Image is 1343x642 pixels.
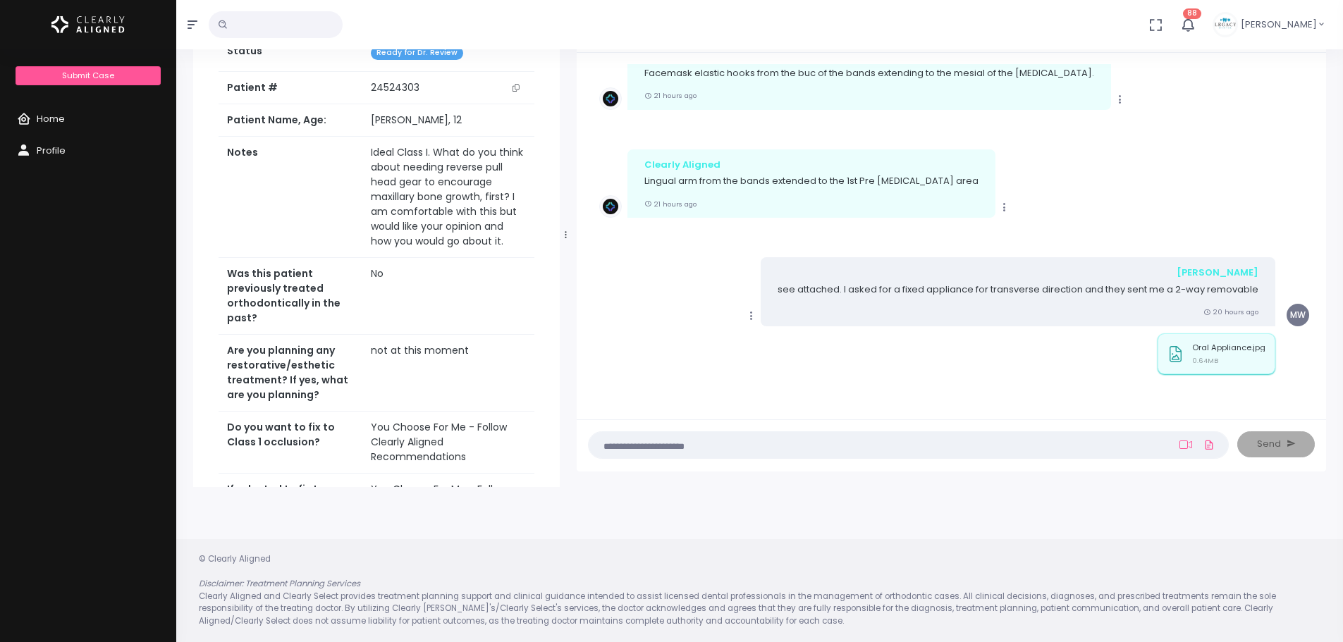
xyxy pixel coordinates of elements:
[1287,304,1309,326] span: MW
[1177,439,1195,450] a: Add Loom Video
[199,578,360,589] em: Disclaimer: Treatment Planning Services
[644,91,697,100] small: 21 hours ago
[16,66,160,85] a: Submit Case
[362,137,534,258] td: Ideal Class I. What do you think about needing reverse pull head gear to encourage maxillary bone...
[778,266,1258,280] div: [PERSON_NAME]
[371,47,463,60] span: Ready for Dr. Review
[219,35,362,71] th: Status
[1192,356,1218,365] small: 0.64MB
[219,258,362,335] th: Was this patient previously treated orthodontically in the past?
[62,70,114,81] span: Submit Case
[1183,8,1201,19] span: 88
[588,64,1315,405] div: scrollable content
[362,104,534,137] td: [PERSON_NAME], 12
[219,137,362,258] th: Notes
[219,474,362,536] th: If selected to fix to Class 1, How do you prefer to treat it?
[644,66,1094,80] p: Facemask elastic hooks from the buc of the bands extending to the mesial of the [MEDICAL_DATA].
[778,283,1258,297] p: see attached. I asked for a fixed appliance for transverse direction and they sent me a 2-way rem...
[219,412,362,474] th: Do you want to fix to Class 1 occlusion?
[362,72,534,104] td: 24524303
[1213,12,1238,37] img: Header Avatar
[644,158,979,172] div: Clearly Aligned
[185,553,1335,627] div: © Clearly Aligned Clearly Aligned and Clearly Select provides treatment planning support and clin...
[37,112,65,125] span: Home
[37,144,66,157] span: Profile
[644,174,979,188] p: Lingual arm from the bands extended to the 1st Pre [MEDICAL_DATA] area
[219,71,362,104] th: Patient #
[362,412,534,474] td: You Choose For Me - Follow Clearly Aligned Recommendations
[644,199,697,209] small: 21 hours ago
[219,104,362,137] th: Patient Name, Age:
[1201,432,1218,457] a: Add Files
[362,335,534,412] td: not at this moment
[1241,18,1317,32] span: [PERSON_NAME]
[51,10,125,39] img: Logo Horizontal
[1192,343,1265,352] p: Oral Appliance.jpg
[1203,307,1258,316] small: 20 hours ago
[362,474,534,536] td: You Choose For Me - Follow Clearly Aligned Recommendations
[219,335,362,412] th: Are you planning any restorative/esthetic treatment? If yes, what are you planning?
[362,258,534,335] td: No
